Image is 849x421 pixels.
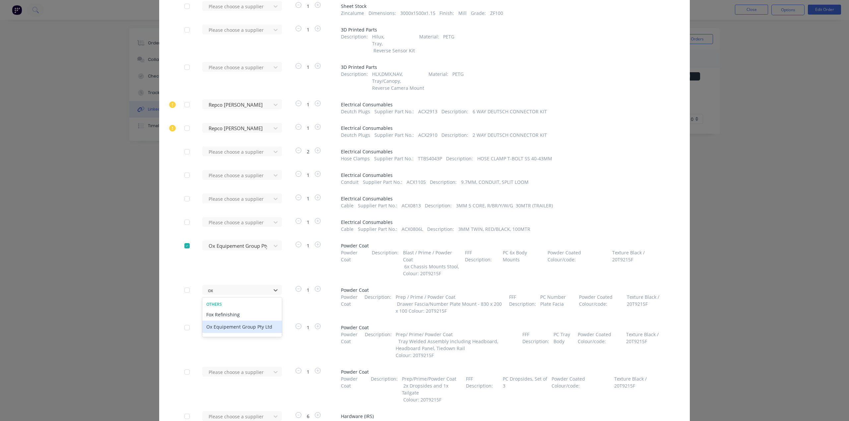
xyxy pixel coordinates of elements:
span: Prep / Prime / Powder Coat Drawer Fascia/Number Plate Mount - 830 x 200 x 100 Colour: 20T9215F [396,293,505,314]
span: PC Dropsides, Set of 3 [503,375,548,403]
span: Description : [371,375,398,403]
span: Electrical Consumables [341,125,665,132]
span: Powder Coat [341,324,665,331]
span: Deutch Plugs [341,108,370,115]
div: Others [202,301,282,307]
span: FFF Description : [465,249,498,277]
span: PETG [452,71,464,91]
span: Prep/ Prime/ Powder Coat Tray Welded Assembly including Headboard, Headboard Panel, Tiedown Rail ... [396,331,518,359]
span: Description : [441,108,468,115]
span: Texture Black / 20T9215F [614,375,665,403]
span: Powder Coated Colour/code : [579,293,622,314]
span: Electrical Consumables [341,195,665,202]
span: Zincalume [341,10,364,17]
span: Material : [428,71,448,91]
span: Material : [419,33,439,54]
span: Supplier Part No. : [374,108,414,115]
span: Deutch Plugs [341,132,370,138]
span: Hilux, Tray, Reverse Sensor Kit [372,33,415,54]
span: Description : [427,226,454,233]
span: Powder Coat [341,368,665,375]
span: Powder Coat [341,287,665,293]
span: ACX0806L [402,226,423,233]
span: Powder Coat [341,242,665,249]
span: 1 [303,219,313,226]
span: 6 WAY DEUTSCH CONNECTOR KIT [473,108,547,115]
span: Supplier Part No. : [374,155,414,162]
span: ACX2913 [418,108,437,115]
span: FFF Description : [466,375,498,403]
span: 3000x1500x1.15 [400,10,435,17]
span: PC Number Plate Facia [540,293,575,314]
span: Powder Coated Colour/code : [548,249,608,277]
span: Finish : [439,10,454,17]
div: Ox Equipement Group Pty Ltd [202,321,282,333]
span: 6 [303,413,313,420]
span: PETG [443,33,454,54]
span: Description : [341,71,368,91]
span: Supplier Part No. : [374,132,414,138]
span: 1 [303,287,313,293]
span: Grade : [471,10,486,17]
span: Powder Coat [341,249,367,277]
span: Electrical Consumables [341,148,665,155]
span: 1 [303,26,313,33]
span: Description : [341,33,368,54]
span: 1 [303,64,313,71]
span: Powder Coat [341,293,360,314]
span: ACX0813 [402,202,421,209]
span: 1 [303,242,313,249]
span: 1 [303,324,313,331]
span: ZF100 [490,10,503,17]
span: Conduit [341,179,359,185]
span: 3D Printed Parts [341,26,665,33]
span: Electrical Consumables [341,172,665,179]
span: Powder Coated Colour/code : [552,375,610,403]
span: Supplier Part No. : [363,179,402,185]
span: Hardware (IRS) [341,413,665,420]
span: 1 [303,195,313,202]
span: Powder Coat [341,375,367,403]
span: Cable [341,202,354,209]
span: Texture Black / 20T9215F [612,249,665,277]
span: Powder Coated Colour/code : [578,331,622,359]
span: 3MM 5 CORE, R/BR/Y/W/G 30MTR (TRAILER) [456,202,553,209]
span: Mill [458,10,467,17]
span: FFF Description : [509,293,536,314]
span: Description : [372,249,399,277]
span: 2 WAY DEUTSCH CONNECTOR KIT [473,132,547,138]
span: Description : [441,132,468,138]
span: TTBS4043P [418,155,442,162]
span: 9.7MM, CONDUIT, SPLIT LOOM [461,179,529,185]
span: Powder Coat [341,331,360,359]
span: Dimensions : [368,10,396,17]
span: Electrical Consumables [341,219,665,226]
span: 1 [303,125,313,132]
span: Supplier Part No. : [358,202,397,209]
span: FFF Description : [522,331,549,359]
span: Description : [446,155,473,162]
span: PC 6x Body Mounts [503,249,544,277]
span: Electrical Consumables [341,101,665,108]
span: Supplier Part No. : [358,226,397,233]
span: HOSE CLAMP T-BOLT SS 40-43MM [477,155,552,162]
span: 2 [303,148,313,155]
span: 1 [303,172,313,179]
span: Hose Clamps [341,155,370,162]
span: 3D Printed Parts [341,64,665,71]
span: 1 [303,101,313,108]
span: Texture Black / 20T9215F [626,331,665,359]
span: Cable [341,226,354,233]
span: Description : [364,293,391,314]
span: 1 [303,3,313,10]
span: Prep/Prime/Powder Coat 2x Dropsides and 1x Tailgate Colour: 20T9215F [402,375,462,403]
span: ACX1105 [407,179,426,185]
span: Description : [365,331,392,359]
div: Fox Refinishing [202,308,282,321]
span: Description : [425,202,452,209]
span: Description : [430,179,457,185]
span: Blast / Prime / Powder Coat 6x Chassis Mounts Stool, Colour: 20T9215F [403,249,461,277]
span: PC Tray Body [554,331,574,359]
span: 3MM TWIN, RED/BLACK, 100MTR [458,226,530,233]
span: HLX,DMX,NAV, Tray/Canopy, Reverse Camera Mount [372,71,424,91]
